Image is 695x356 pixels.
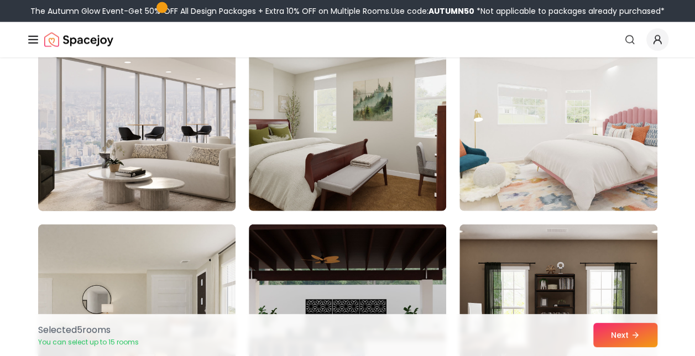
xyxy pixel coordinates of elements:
[33,30,241,216] img: Room room-19
[44,29,113,51] img: Spacejoy Logo
[391,6,474,17] span: Use code:
[27,22,668,57] nav: Global
[459,34,657,211] img: Room room-21
[38,338,139,347] p: You can select up to 15 rooms
[38,323,139,337] p: Selected 5 room s
[593,323,657,347] button: Next
[44,29,113,51] a: Spacejoy
[30,6,665,17] div: The Autumn Glow Event-Get 50% OFF All Design Packages + Extra 10% OFF on Multiple Rooms.
[474,6,665,17] span: *Not applicable to packages already purchased*
[429,6,474,17] b: AUTUMN50
[249,34,446,211] img: Room room-20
